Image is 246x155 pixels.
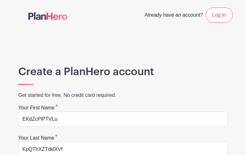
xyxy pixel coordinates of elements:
img: logo-507f7623f17ff9eddc593b1ce0a138ce2505c220e1c5a4e2b4648c50719b7d32.svg [28,12,67,20]
span: Already have an account? [145,9,203,23]
label: Your first name [18,104,58,112]
input: e.g. Julie [18,112,228,127]
label: Your last name [18,134,58,142]
a: Log In [206,8,233,23]
h1: Create a PlanHero account [18,65,228,78]
p: Get started for free. No credit card required. [18,91,228,99]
